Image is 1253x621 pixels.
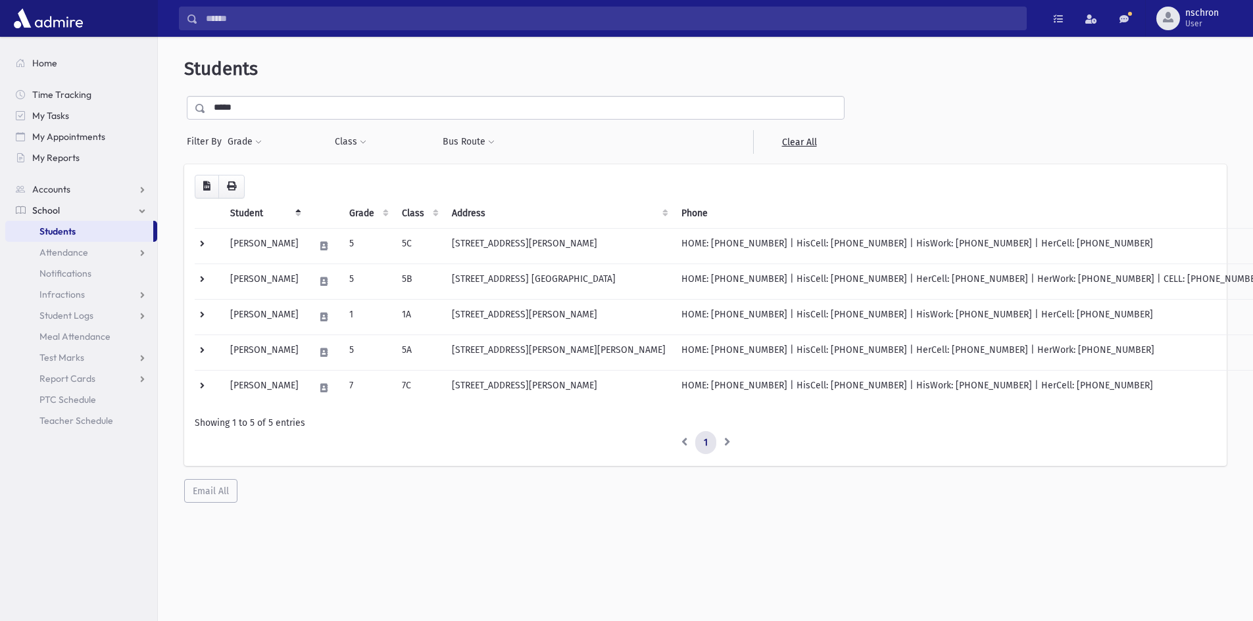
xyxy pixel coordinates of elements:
[195,175,219,198] button: CSV
[394,370,444,405] td: 7C
[5,126,157,147] a: My Appointments
[695,431,716,455] a: 1
[5,242,157,263] a: Attendance
[32,131,105,143] span: My Appointments
[222,198,307,229] th: Student: activate to sort column descending
[39,415,113,426] span: Teacher Schedule
[39,373,95,384] span: Report Cards
[184,58,258,80] span: Students
[39,288,85,300] span: Infractions
[32,183,70,195] span: Accounts
[5,410,157,431] a: Teacher Schedule
[444,264,674,299] td: [STREET_ADDRESS] [GEOGRAPHIC_DATA]
[39,225,76,237] span: Students
[32,110,69,122] span: My Tasks
[32,152,80,164] span: My Reports
[394,228,444,264] td: 5C
[341,198,394,229] th: Grade: activate to sort column ascending
[753,130,845,154] a: Clear All
[5,105,157,126] a: My Tasks
[222,228,307,264] td: [PERSON_NAME]
[5,368,157,389] a: Report Cards
[1185,8,1219,18] span: nschron
[444,334,674,370] td: [STREET_ADDRESS][PERSON_NAME][PERSON_NAME]
[341,264,394,299] td: 5
[222,334,307,370] td: [PERSON_NAME]
[5,200,157,221] a: School
[5,263,157,284] a: Notifications
[341,299,394,334] td: 1
[32,89,91,101] span: Time Tracking
[5,389,157,410] a: PTC Schedule
[195,416,1216,430] div: Showing 1 to 5 of 5 entries
[394,299,444,334] td: 1A
[334,130,367,154] button: Class
[39,246,88,258] span: Attendance
[5,53,157,74] a: Home
[5,326,157,347] a: Meal Attendance
[341,370,394,405] td: 7
[32,204,60,216] span: School
[222,370,307,405] td: [PERSON_NAME]
[222,264,307,299] td: [PERSON_NAME]
[5,147,157,168] a: My Reports
[444,299,674,334] td: [STREET_ADDRESS][PERSON_NAME]
[39,267,91,279] span: Notifications
[5,305,157,326] a: Student Logs
[444,370,674,405] td: [STREET_ADDRESS][PERSON_NAME]
[394,334,444,370] td: 5A
[39,310,93,321] span: Student Logs
[218,175,245,198] button: Print
[39,331,111,342] span: Meal Attendance
[5,84,157,105] a: Time Tracking
[227,130,262,154] button: Grade
[1185,18,1219,29] span: User
[341,228,394,264] td: 5
[394,198,444,229] th: Class: activate to sort column ascending
[444,198,674,229] th: Address: activate to sort column ascending
[341,334,394,370] td: 5
[5,179,157,200] a: Accounts
[444,228,674,264] td: [STREET_ADDRESS][PERSON_NAME]
[442,130,495,154] button: Bus Route
[32,57,57,69] span: Home
[198,7,1026,30] input: Search
[394,264,444,299] td: 5B
[5,284,157,305] a: Infractions
[222,299,307,334] td: [PERSON_NAME]
[39,352,84,363] span: Test Marks
[184,479,237,503] button: Email All
[187,135,227,149] span: Filter By
[5,221,153,242] a: Students
[11,5,86,32] img: AdmirePro
[5,347,157,368] a: Test Marks
[39,394,96,405] span: PTC Schedule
